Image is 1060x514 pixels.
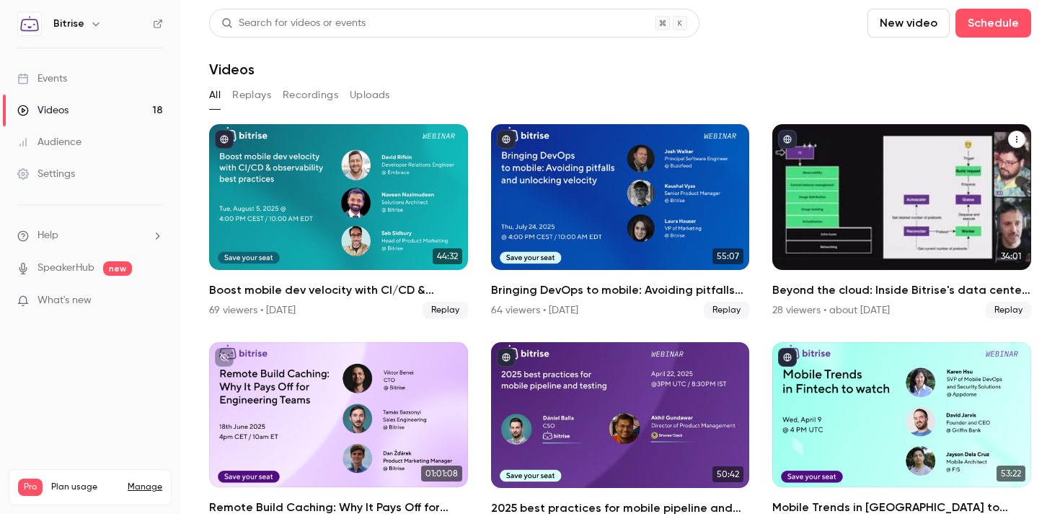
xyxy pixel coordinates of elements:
[778,130,797,149] button: published
[986,302,1031,319] span: Replay
[350,84,390,107] button: Uploads
[17,228,163,243] li: help-dropdown-opener
[955,9,1031,38] button: Schedule
[209,9,1031,505] section: Videos
[215,130,234,149] button: published
[51,482,119,493] span: Plan usage
[53,17,84,31] h6: Bitrise
[221,16,366,31] div: Search for videos or events
[209,124,468,319] a: 44:32Boost mobile dev velocity with CI/CD & observability best practices69 viewers • [DATE]Replay
[497,348,516,367] button: published
[128,482,162,493] a: Manage
[209,84,221,107] button: All
[491,282,750,299] h2: Bringing DevOps to mobile: Avoiding pitfalls and unlocking velocity
[997,248,1025,264] span: 34:01
[433,248,462,264] span: 44:32
[491,303,578,318] div: 64 viewers • [DATE]
[491,124,750,319] a: 55:07Bringing DevOps to mobile: Avoiding pitfalls and unlocking velocity64 viewers • [DATE]Replay
[421,466,462,482] span: 01:01:08
[778,348,797,367] button: published
[772,124,1031,319] a: 34:01Beyond the cloud: Inside Bitrise's data center for faster mobile CI28 viewers • about [DATE]...
[423,302,468,319] span: Replay
[17,71,67,86] div: Events
[497,130,516,149] button: published
[772,303,890,318] div: 28 viewers • about [DATE]
[103,261,132,276] span: new
[997,466,1025,482] span: 53:22
[772,124,1031,319] li: Beyond the cloud: Inside Bitrise's data center for faster mobile CI
[712,466,743,482] span: 50:42
[17,103,69,118] div: Videos
[232,84,271,107] button: Replays
[17,135,81,149] div: Audience
[209,61,255,78] h1: Videos
[772,282,1031,299] h2: Beyond the cloud: Inside Bitrise's data center for faster mobile CI
[867,9,950,38] button: New video
[37,228,58,243] span: Help
[215,348,234,367] button: unpublished
[209,124,468,319] li: Boost mobile dev velocity with CI/CD & observability best practices
[283,84,338,107] button: Recordings
[17,167,75,181] div: Settings
[704,302,749,319] span: Replay
[209,303,296,318] div: 69 viewers • [DATE]
[18,12,41,35] img: Bitrise
[491,124,750,319] li: Bringing DevOps to mobile: Avoiding pitfalls and unlocking velocity
[37,261,94,276] a: SpeakerHub
[18,479,43,496] span: Pro
[37,293,92,308] span: What's new
[209,282,468,299] h2: Boost mobile dev velocity with CI/CD & observability best practices
[146,295,163,308] iframe: Noticeable Trigger
[712,248,743,264] span: 55:07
